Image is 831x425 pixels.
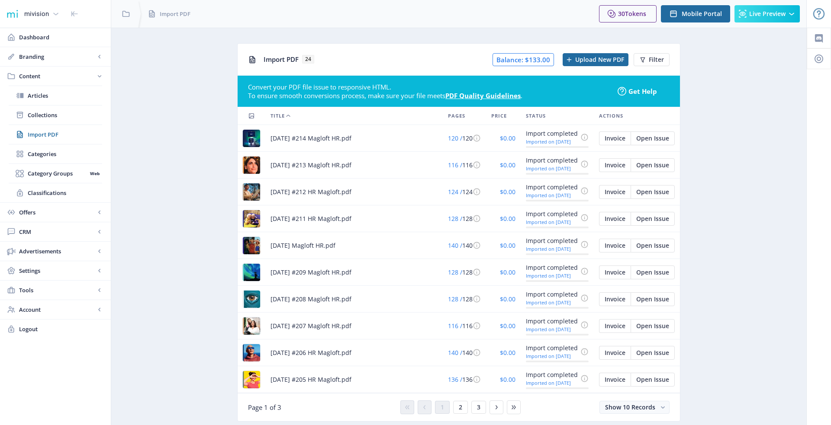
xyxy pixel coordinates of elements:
[599,267,631,275] a: Edit page
[636,135,669,142] span: Open Issue
[599,240,631,249] a: Edit page
[618,87,670,96] a: Get Help
[605,189,625,195] span: Invoice
[448,160,481,170] div: 116
[9,183,102,202] a: Classifications
[19,325,104,333] span: Logout
[491,111,507,121] span: Price
[605,296,625,303] span: Invoice
[605,162,625,169] span: Invoice
[636,189,669,195] span: Open Issue
[500,161,515,169] span: $0.00
[248,91,611,100] div: To ensure smooth conversions process, make sure your file meets .
[448,133,481,144] div: 120
[599,265,631,279] button: Invoice
[28,189,102,197] span: Classifications
[636,296,669,303] span: Open Issue
[631,214,675,222] a: Edit page
[500,241,515,249] span: $0.00
[631,319,675,333] button: Open Issue
[636,269,669,276] span: Open Issue
[19,52,95,61] span: Branding
[599,346,631,360] button: Invoice
[526,273,578,278] div: Imported on [DATE]
[19,305,95,314] span: Account
[271,160,351,170] span: [DATE] #213 Magloft HR.pdf
[19,33,104,42] span: Dashboard
[526,316,578,326] div: Import completed
[9,144,102,163] a: Categories
[631,239,675,252] button: Open Issue
[575,56,624,63] span: Upload New PDF
[625,10,646,18] span: Tokens
[734,5,800,22] button: Live Preview
[631,292,675,306] button: Open Issue
[243,317,260,335] img: f039cdc3-216c-42e6-9759-7825585f74b6.jpg
[448,294,481,304] div: 128
[605,269,625,276] span: Invoice
[605,403,655,411] span: Show 10 Records
[459,404,462,411] span: 2
[248,83,611,91] div: Convert your PDF file issue to responsive HTML.
[599,292,631,306] button: Invoice
[243,264,260,281] img: c8060740-0121-4bb8-b880-8a0584787fbb.jpg
[631,131,675,145] button: Open Issue
[448,214,462,223] span: 128 /
[500,188,515,196] span: $0.00
[605,376,625,383] span: Invoice
[271,133,351,144] span: [DATE] #214 Magloft HR.pdf
[243,130,260,147] img: 72d0d4c7-5070-46cf-950b-06a0f92ed3b4.jpg
[500,134,515,142] span: $0.00
[526,219,578,225] div: Imported on [DATE]
[243,237,260,254] img: 8dc9d6d3-f010-4fa3-a379-22905b3fa7d5.jpg
[649,56,664,63] span: Filter
[526,155,578,166] div: Import completed
[500,295,515,303] span: $0.00
[243,157,260,174] img: 7d8c833c-88cc-4bf2-a5e2-8c9cdec03a2a.jpg
[471,401,486,414] button: 3
[599,160,631,168] a: Edit page
[605,323,625,329] span: Invoice
[19,208,95,217] span: Offers
[636,162,669,169] span: Open Issue
[631,348,675,356] a: Edit page
[448,241,462,249] span: 140 /
[631,212,675,226] button: Open Issue
[448,321,481,331] div: 116
[160,10,190,18] span: Import PDF
[28,111,102,119] span: Collections
[28,91,102,100] span: Articles
[631,346,675,360] button: Open Issue
[248,403,281,412] span: Page 1 of 3
[526,262,578,273] div: Import completed
[448,240,481,251] div: 140
[631,187,675,195] a: Edit page
[493,53,554,66] span: Balance: $133.00
[631,158,675,172] button: Open Issue
[661,5,730,22] button: Mobile Portal
[631,321,675,329] a: Edit page
[605,215,625,222] span: Invoice
[563,53,628,66] button: Upload New PDF
[5,7,19,21] img: 1f20cf2a-1a19-485c-ac21-848c7d04f45b.png
[749,10,786,17] span: Live Preview
[243,291,260,308] img: f3b39fbb-0619-4f2d-b5b5-8126a3944a07.jpg
[19,247,95,256] span: Advertisements
[243,183,260,201] img: a9cb1d12-c488-4537-9d43-7c3242048a6a.jpg
[9,164,102,183] a: Category GroupsWeb
[500,268,515,276] span: $0.00
[445,91,521,100] a: PDF Quality Guidelines
[599,111,623,121] span: Actions
[448,295,462,303] span: 128 /
[9,105,102,125] a: Collections
[526,353,578,359] div: Imported on [DATE]
[500,214,515,223] span: $0.00
[448,322,462,330] span: 116 /
[9,86,102,105] a: Articles
[526,343,578,353] div: Import completed
[526,192,578,198] div: Imported on [DATE]
[631,160,675,168] a: Edit page
[631,133,675,141] a: Edit page
[599,158,631,172] button: Invoice
[448,187,481,197] div: 124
